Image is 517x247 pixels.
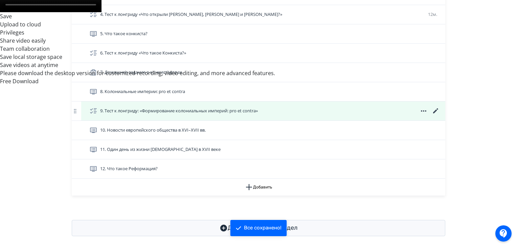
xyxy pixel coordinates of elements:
span: 4. Тест к лонгриду «Что открыли Христофор Колумб, Васко да Гама и Фернан Магеллан?» [100,11,282,18]
div: 6. Тест к лонгриду «Что такое Конкиста?» [72,44,445,63]
span: 9. Тест к лонгриду: «Формирование колониальных империй: pro et contra» [100,108,258,114]
button: Добавить новый раздел [72,220,445,236]
div: Все сохранено! [244,225,282,231]
div: 5. Что такое конкиста? [72,24,445,44]
div: 7. Домашнее задание о конкистадорах [72,63,445,82]
span: 5. Что такое конкиста? [100,30,148,37]
span: 12. Что такое Реформация? [100,165,158,172]
div: 10. Новости европейского общества в XVI–XVII вв. [72,121,445,140]
div: 4. Тест к лонгриду «Что открыли [PERSON_NAME], [PERSON_NAME] и [PERSON_NAME]?»12м. [72,5,445,24]
div: 11. Один день из жизни [DEMOGRAPHIC_DATA] в XVII веке [72,140,445,159]
button: Добавить [72,179,445,196]
div: 8. Колониальные империи: pro et contra [72,82,445,102]
div: 9. Тест к лонгриду: «Формирование колониальных империй: pro et contra» [72,102,445,121]
div: 12. Что такое Реформация? [72,159,445,179]
span: 11. Один день из жизни европейца в XVII веке [100,146,221,153]
span: 6. Тест к лонгриду «Что такое Конкиста?» [100,50,186,57]
span: 8. Колониальные империи: pro et contra [100,88,185,95]
span: 12м. [428,11,437,17]
span: 10. Новости европейского общества в XVI–XVII вв. [100,127,206,134]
